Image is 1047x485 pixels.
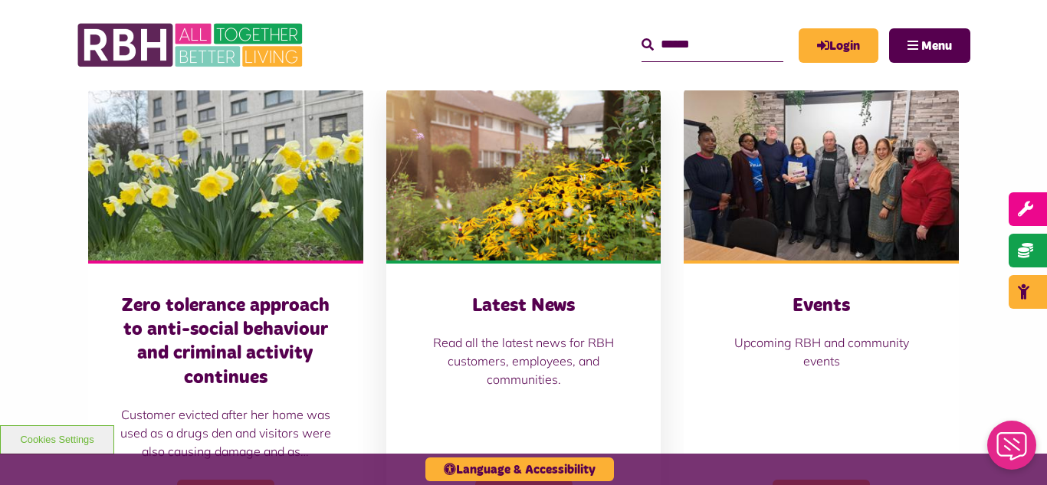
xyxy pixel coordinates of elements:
span: Menu [921,40,952,52]
h3: Latest News [417,294,631,318]
h3: Events [714,294,928,318]
a: MyRBH [799,28,878,63]
iframe: Netcall Web Assistant for live chat [978,416,1047,485]
img: Group photo of customers and colleagues at Spotland Community Centre [684,89,959,261]
h3: Zero tolerance approach to anti-social behaviour and criminal activity continues [119,294,333,390]
p: Read all the latest news for RBH customers, employees, and communities. [417,333,631,388]
input: Search [642,28,783,61]
button: Language & Accessibility [425,457,614,481]
img: SAZ MEDIA RBH HOUSING4 [386,89,661,261]
img: RBH [77,15,307,75]
p: Customer evicted after her home was used as a drugs den and visitors were also causing damage and... [119,405,333,460]
p: Upcoming RBH and community events [714,333,928,370]
img: Freehold [88,89,363,261]
button: Navigation [889,28,970,63]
